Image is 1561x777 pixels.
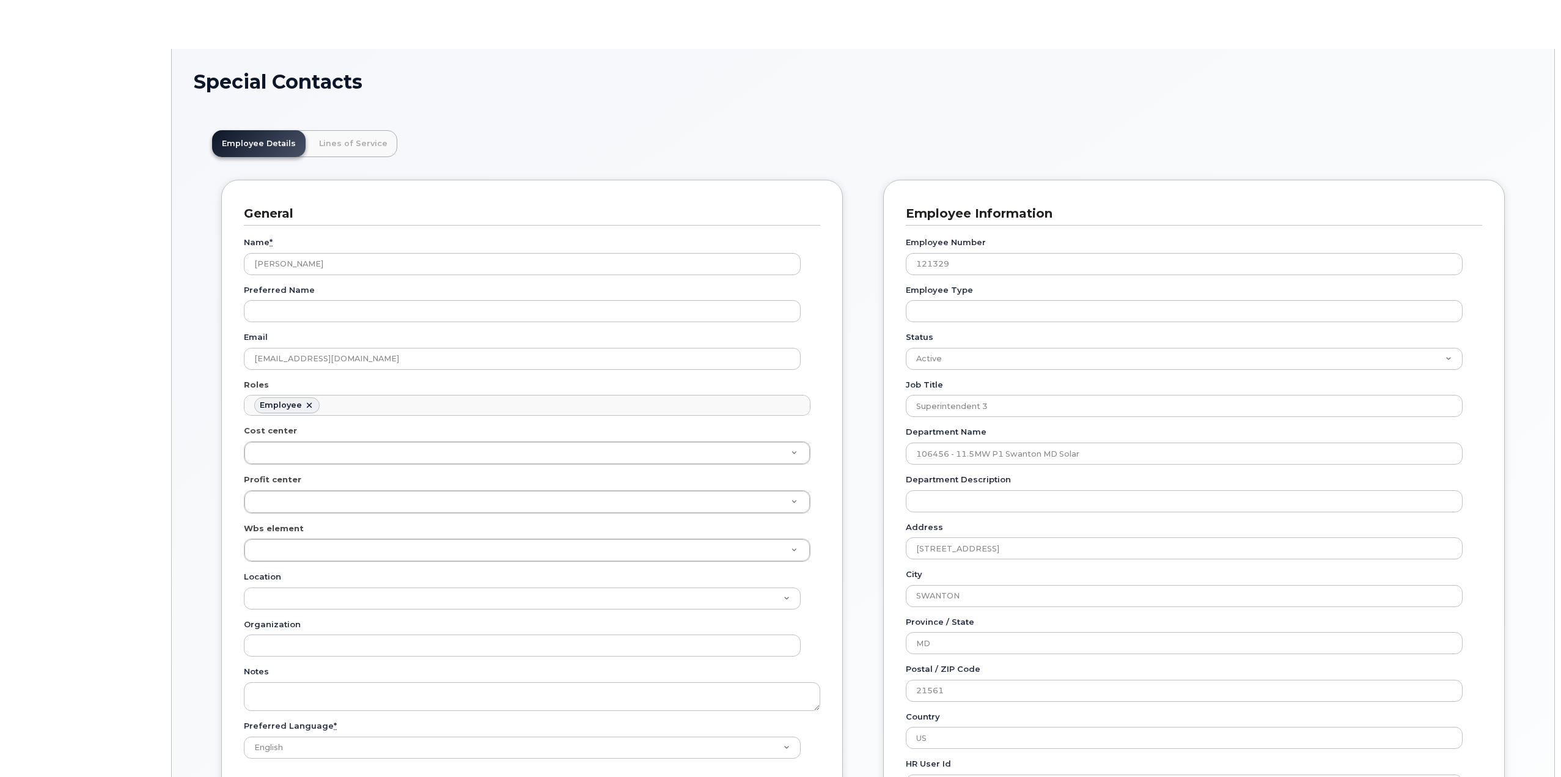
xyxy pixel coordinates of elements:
[906,379,943,391] label: Job Title
[244,720,337,732] label: Preferred Language
[260,400,302,410] div: Employee
[906,331,933,343] label: Status
[244,205,811,222] h3: General
[906,663,980,675] label: Postal / ZIP Code
[244,331,268,343] label: Email
[244,619,301,630] label: Organization
[906,521,943,533] label: Address
[906,474,1011,485] label: Department Description
[309,130,397,157] a: Lines of Service
[244,284,315,296] label: Preferred Name
[906,758,951,770] label: HR user id
[906,426,986,438] label: Department Name
[244,474,301,485] label: Profit center
[212,130,306,157] a: Employee Details
[270,237,273,247] abbr: required
[244,425,297,436] label: Cost center
[244,666,269,677] label: Notes
[244,571,281,583] label: Location
[906,616,974,628] label: Province / State
[906,205,1473,222] h3: Employee Information
[906,569,922,580] label: City
[244,237,273,248] label: Name
[194,71,1532,92] h1: Special Contacts
[906,237,986,248] label: Employee Number
[244,523,304,534] label: Wbs element
[906,284,973,296] label: Employee Type
[244,379,269,391] label: Roles
[334,721,337,731] abbr: required
[906,711,940,723] label: Country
